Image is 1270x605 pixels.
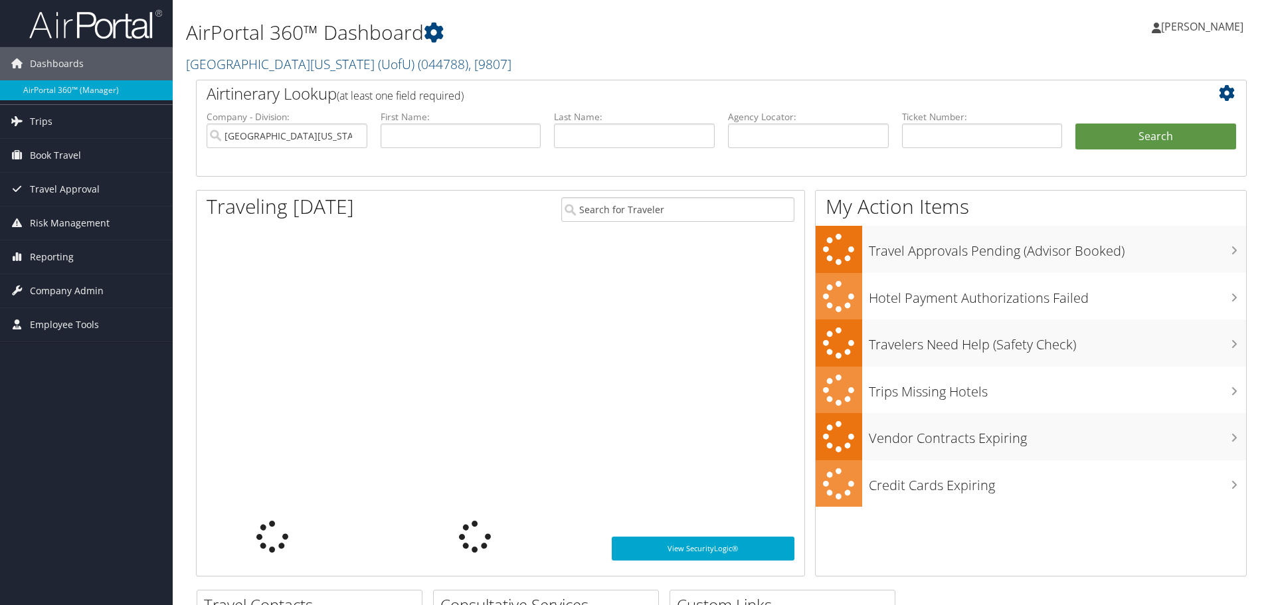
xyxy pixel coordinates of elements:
[30,240,74,274] span: Reporting
[29,9,162,40] img: airportal-logo.png
[207,110,367,124] label: Company - Division:
[1075,124,1236,150] button: Search
[816,460,1246,507] a: Credit Cards Expiring
[207,82,1148,105] h2: Airtinerary Lookup
[869,329,1246,354] h3: Travelers Need Help (Safety Check)
[869,470,1246,495] h3: Credit Cards Expiring
[816,226,1246,273] a: Travel Approvals Pending (Advisor Booked)
[869,376,1246,401] h3: Trips Missing Hotels
[816,319,1246,367] a: Travelers Need Help (Safety Check)
[1161,19,1243,34] span: [PERSON_NAME]
[30,207,110,240] span: Risk Management
[561,197,794,222] input: Search for Traveler
[612,537,794,561] a: View SecurityLogic®
[816,367,1246,414] a: Trips Missing Hotels
[207,193,354,220] h1: Traveling [DATE]
[869,282,1246,307] h3: Hotel Payment Authorizations Failed
[728,110,889,124] label: Agency Locator:
[30,139,81,172] span: Book Travel
[816,193,1246,220] h1: My Action Items
[869,235,1246,260] h3: Travel Approvals Pending (Advisor Booked)
[468,55,511,73] span: , [ 9807 ]
[902,110,1063,124] label: Ticket Number:
[30,105,52,138] span: Trips
[30,47,84,80] span: Dashboards
[554,110,715,124] label: Last Name:
[381,110,541,124] label: First Name:
[418,55,468,73] span: ( 044788 )
[30,173,100,206] span: Travel Approval
[30,308,99,341] span: Employee Tools
[1152,7,1257,46] a: [PERSON_NAME]
[816,273,1246,320] a: Hotel Payment Authorizations Failed
[869,422,1246,448] h3: Vendor Contracts Expiring
[30,274,104,307] span: Company Admin
[186,55,511,73] a: [GEOGRAPHIC_DATA][US_STATE] (UofU)
[816,413,1246,460] a: Vendor Contracts Expiring
[186,19,900,46] h1: AirPortal 360™ Dashboard
[337,88,464,103] span: (at least one field required)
